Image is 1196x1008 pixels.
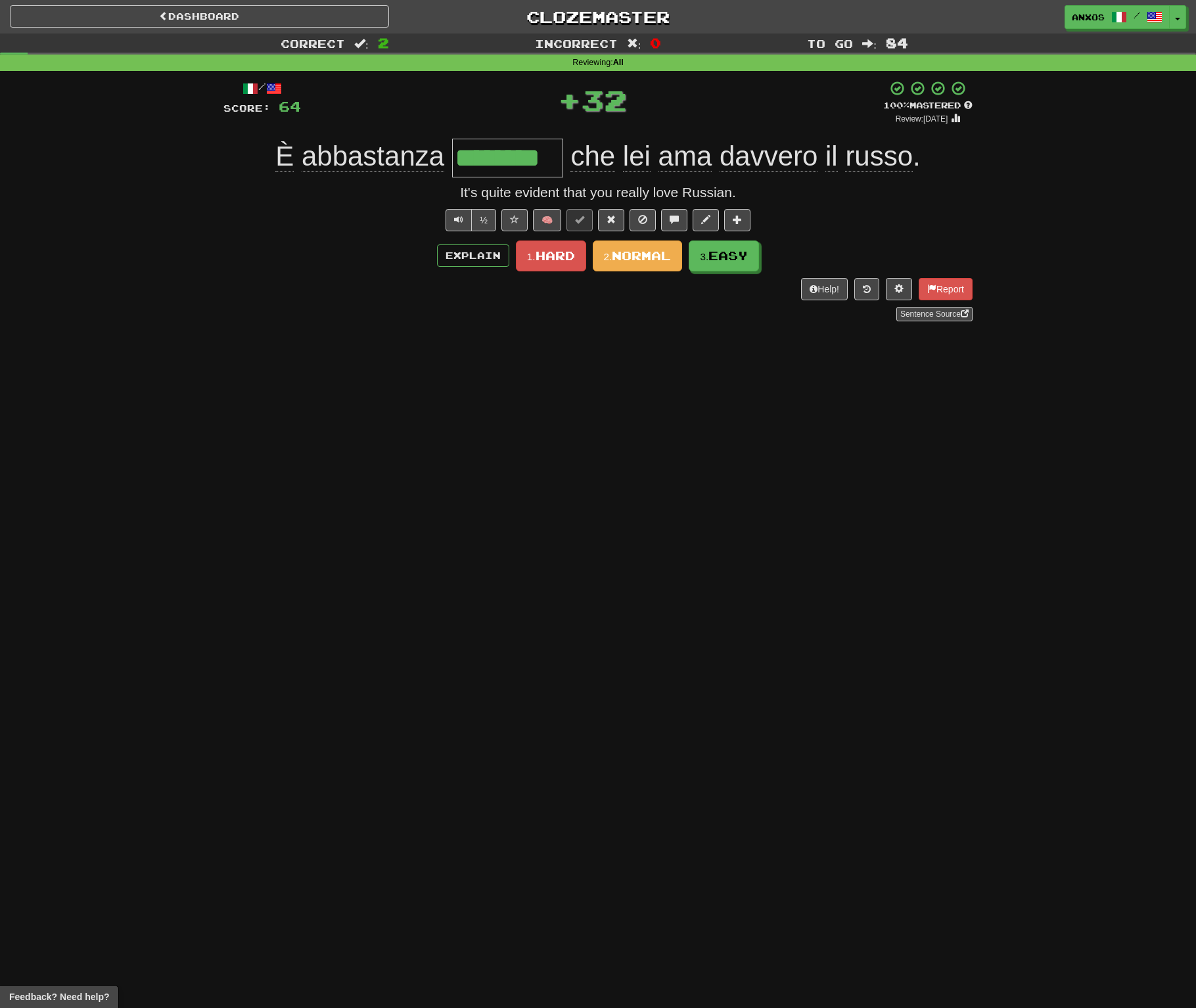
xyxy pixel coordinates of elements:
span: : [862,38,877,49]
small: 3. [700,251,708,262]
button: Favorite sentence (alt+f) [501,209,528,231]
span: Anxos [1072,11,1105,23]
button: Play sentence audio (ctl+space) [446,209,472,231]
span: che [570,141,615,172]
a: Anxos / [1065,5,1170,29]
span: russo [845,141,913,172]
span: 84 [886,35,908,51]
button: Discuss sentence (alt+u) [661,209,687,231]
span: Open feedback widget [9,990,109,1003]
span: davvero [720,141,817,172]
a: Dashboard [10,5,389,28]
div: / [223,80,301,97]
span: Correct [281,37,345,50]
a: Sentence Source [896,307,973,321]
span: 32 [581,83,627,116]
small: 2. [604,251,612,262]
span: Hard [536,248,575,263]
span: : [627,38,641,49]
span: 64 [279,98,301,114]
small: 1. [527,251,536,262]
button: Edit sentence (alt+d) [693,209,719,231]
span: : [354,38,369,49]
span: To go [807,37,853,50]
span: È [275,141,294,172]
button: Add to collection (alt+a) [724,209,750,231]
button: 🧠 [533,209,561,231]
span: ama [658,141,712,172]
button: Explain [437,244,509,267]
div: Mastered [883,100,973,112]
button: Report [919,278,973,300]
button: Help! [801,278,848,300]
button: ½ [471,209,496,231]
button: 1.Hard [516,241,586,271]
button: Round history (alt+y) [854,278,879,300]
span: lei [623,141,651,172]
div: Text-to-speech controls [443,209,496,231]
button: 3.Easy [689,241,759,271]
span: 100 % [883,100,909,110]
span: + [558,80,581,120]
span: Incorrect [535,37,618,50]
span: / [1134,11,1140,20]
button: Reset to 0% Mastered (alt+r) [598,209,624,231]
span: abbastanza [302,141,444,172]
div: It's quite evident that you really love Russian. [223,183,973,202]
span: 2 [378,35,389,51]
span: . [563,141,921,172]
strong: All [613,58,624,67]
button: Set this sentence to 100% Mastered (alt+m) [566,209,593,231]
button: 2.Normal [593,241,683,271]
button: Ignore sentence (alt+i) [630,209,656,231]
small: Review: [DATE] [896,114,948,124]
span: 0 [650,35,661,51]
span: Score: [223,103,271,114]
a: Clozemaster [409,5,788,28]
span: Easy [708,248,748,263]
span: il [825,141,838,172]
span: Normal [612,248,671,263]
